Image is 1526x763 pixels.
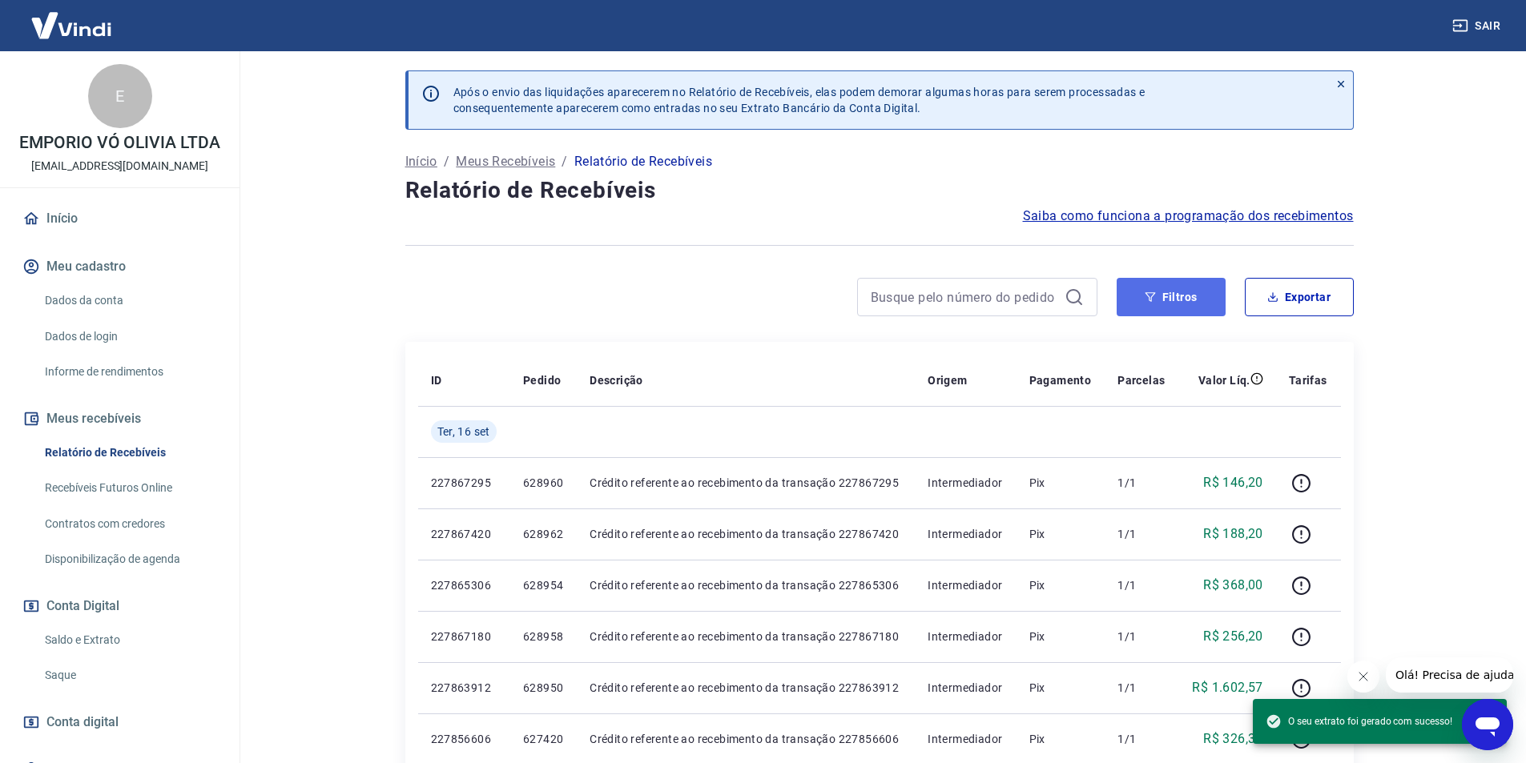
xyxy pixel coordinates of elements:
p: / [444,152,449,171]
p: 1/1 [1117,475,1166,491]
a: Saiba como funciona a programação dos recebimentos [1023,207,1354,226]
p: 227867420 [431,526,498,542]
p: Crédito referente ao recebimento da transação 227867295 [590,475,902,491]
p: Crédito referente ao recebimento da transação 227863912 [590,680,902,696]
button: Exportar [1245,278,1354,316]
a: Início [405,152,437,171]
a: Relatório de Recebíveis [38,436,220,469]
button: Meu cadastro [19,249,220,284]
p: R$ 256,20 [1203,627,1263,646]
p: Intermediador [928,475,1003,491]
p: Intermediador [928,628,1003,645]
p: R$ 188,20 [1203,524,1263,544]
p: Tarifas [1289,372,1327,388]
p: Valor Líq. [1198,372,1250,388]
p: 627420 [523,731,564,747]
iframe: Fechar mensagem [1347,661,1379,693]
p: R$ 326,30 [1203,729,1263,749]
p: Pix [1029,526,1093,542]
p: Relatório de Recebíveis [574,152,712,171]
p: Pedido [523,372,561,388]
p: 227865306 [431,577,498,593]
input: Busque pelo número do pedido [871,285,1058,309]
p: 628962 [523,526,564,542]
p: Pagamento [1029,372,1092,388]
p: 1/1 [1117,628,1166,645]
iframe: Mensagem da empresa [1386,657,1513,693]
p: 227867180 [431,628,498,645]
p: EMPORIO VÓ OLIVIA LTDA [19,135,220,151]
p: 1/1 [1117,680,1166,696]
a: Disponibilização de agenda [38,543,220,576]
img: Vindi [19,1,123,50]
p: 227867295 [431,475,498,491]
p: 1/1 [1117,731,1166,747]
p: Intermediador [928,577,1003,593]
p: Pix [1029,680,1093,696]
p: 1/1 [1117,526,1166,542]
p: 227856606 [431,731,498,747]
a: Saldo e Extrato [38,624,220,657]
p: Após o envio das liquidações aparecerem no Relatório de Recebíveis, elas podem demorar algumas ho... [453,84,1146,116]
p: Crédito referente ao recebimento da transação 227867180 [590,628,902,645]
a: Início [19,201,220,236]
p: Pix [1029,475,1093,491]
p: 227863912 [431,680,498,696]
button: Meus recebíveis [19,401,220,436]
iframe: Botão para abrir a janela de mensagens [1462,699,1513,750]
p: Parcelas [1117,372,1165,388]
a: Dados da conta [38,284,220,317]
p: Intermediador [928,680,1003,696]
p: Origem [928,372,967,388]
p: Pix [1029,731,1093,747]
p: ID [431,372,442,388]
p: R$ 368,00 [1203,576,1263,595]
a: Dados de login [38,320,220,353]
a: Recebíveis Futuros Online [38,472,220,504]
a: Informe de rendimentos [38,355,220,388]
button: Filtros [1117,278,1226,316]
div: E [88,64,152,128]
a: Saque [38,659,220,692]
p: Intermediador [928,731,1003,747]
p: R$ 146,20 [1203,473,1263,492]
p: Descrição [590,372,643,388]
a: Contratos com credores [38,508,220,540]
p: 628954 [523,577,564,593]
p: R$ 1.602,57 [1192,678,1262,697]
p: [EMAIL_ADDRESS][DOMAIN_NAME] [31,158,208,175]
p: 628958 [523,628,564,645]
p: Pix [1029,577,1093,593]
h4: Relatório de Recebíveis [405,175,1354,207]
a: Meus Recebíveis [456,152,555,171]
p: 628960 [523,475,564,491]
p: Intermediador [928,526,1003,542]
button: Conta Digital [19,588,220,624]
p: 628950 [523,680,564,696]
span: Ter, 16 set [437,424,490,440]
button: Sair [1449,11,1507,41]
span: Olá! Precisa de ajuda? [10,11,135,24]
p: Crédito referente ao recebimento da transação 227865306 [590,577,902,593]
p: Crédito referente ao recebimento da transação 227867420 [590,526,902,542]
p: / [562,152,567,171]
p: Pix [1029,628,1093,645]
span: Conta digital [46,711,119,733]
p: 1/1 [1117,577,1166,593]
a: Conta digital [19,705,220,740]
p: Crédito referente ao recebimento da transação 227856606 [590,731,902,747]
span: O seu extrato foi gerado com sucesso! [1266,713,1452,729]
